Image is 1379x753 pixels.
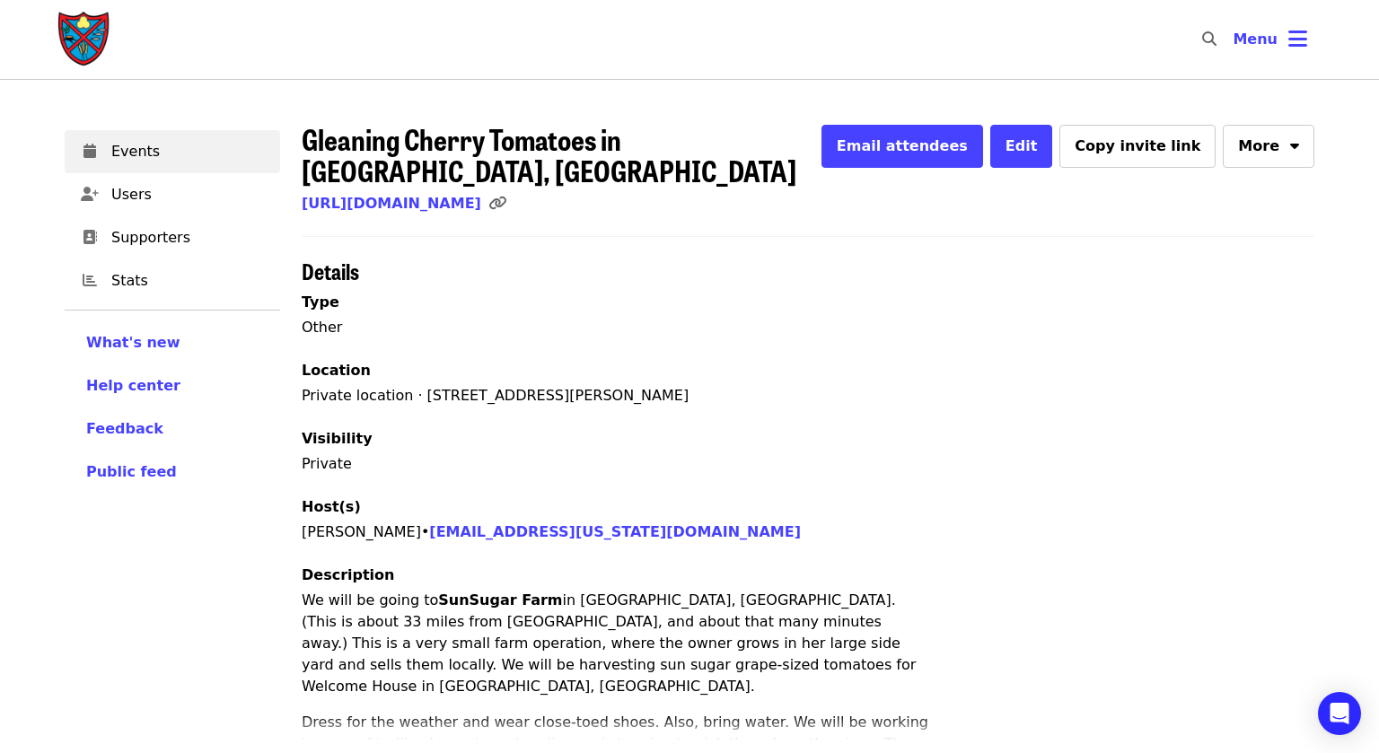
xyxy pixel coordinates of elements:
a: Help center [86,375,259,397]
button: Email attendees [821,125,983,168]
a: What's new [86,332,259,354]
button: More [1223,125,1314,168]
button: Copy invite link [1059,125,1216,168]
span: Other [302,319,342,336]
span: Edit [1006,137,1038,154]
span: Users [111,184,266,206]
span: Type [302,293,339,311]
a: Public feed [86,461,259,483]
span: Visibility [302,430,373,447]
span: Location [302,362,371,379]
strong: SunSugar Farm [438,591,562,609]
a: Stats [65,259,280,302]
div: Open Intercom Messenger [1318,692,1361,735]
span: Description [302,566,394,583]
span: Copy invite link [1075,137,1200,154]
span: Menu [1233,31,1278,48]
i: search icon [1202,31,1217,48]
span: Gleaning Cherry Tomatoes in [GEOGRAPHIC_DATA], [GEOGRAPHIC_DATA] [302,118,796,191]
a: Users [65,173,280,216]
i: bars icon [1288,26,1307,52]
a: Events [65,130,280,173]
button: Toggle account menu [1218,18,1322,61]
span: More [1238,136,1279,157]
i: user-plus icon [81,186,99,203]
i: sort-down icon [1290,135,1299,152]
span: [PERSON_NAME] • [302,523,801,540]
p: We will be going to in [GEOGRAPHIC_DATA], [GEOGRAPHIC_DATA]. (This is about 33 miles from [GEOGRA... [302,590,930,697]
p: Private [302,453,1314,475]
i: chart-bar icon [83,272,97,289]
button: Feedback [86,418,163,440]
i: link icon [488,195,506,212]
span: Click to copy link! [488,195,517,212]
span: Stats [111,270,266,292]
span: Details [302,255,359,286]
span: Host(s) [302,498,361,515]
i: address-book icon [83,229,97,246]
span: Email attendees [837,137,968,154]
a: [EMAIL_ADDRESS][US_STATE][DOMAIN_NAME] [429,523,801,540]
i: calendar icon [83,143,96,160]
span: What's new [86,334,180,351]
span: Supporters [111,227,266,249]
a: Supporters [65,216,280,259]
img: Society of St. Andrew - Home [57,11,111,68]
span: Events [111,141,266,162]
button: Edit [990,125,1053,168]
span: Public feed [86,463,177,480]
div: Private location · [STREET_ADDRESS][PERSON_NAME] [302,385,1314,407]
span: Help center [86,377,180,394]
a: [URL][DOMAIN_NAME] [302,195,481,212]
input: Search [1227,18,1242,61]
